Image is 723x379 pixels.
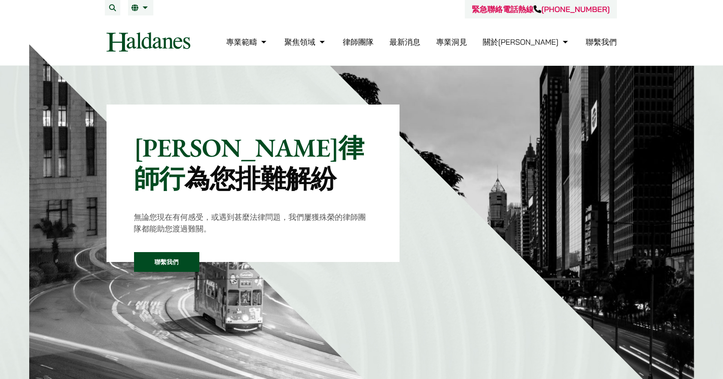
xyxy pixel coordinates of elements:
p: 無論您現在有何感受，或遇到甚麼法律問題，我們屢獲殊榮的律師團隊都能助您渡過難關。 [134,211,372,234]
a: 聚焦領域 [284,37,327,47]
p: [PERSON_NAME]律師行 [134,132,372,194]
a: 專業洞見 [436,37,467,47]
img: Logo of Haldanes [107,32,190,52]
a: 最新消息 [389,37,420,47]
mark: 為您排難解紛 [184,162,336,195]
a: 專業範疇 [226,37,268,47]
a: 緊急聯絡電話熱線[PHONE_NUMBER] [472,4,610,14]
a: 律師團隊 [343,37,374,47]
a: 關於何敦 [483,37,570,47]
a: 聯繫我們 [586,37,617,47]
a: 繁 [131,4,150,11]
a: 聯繫我們 [134,252,199,272]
